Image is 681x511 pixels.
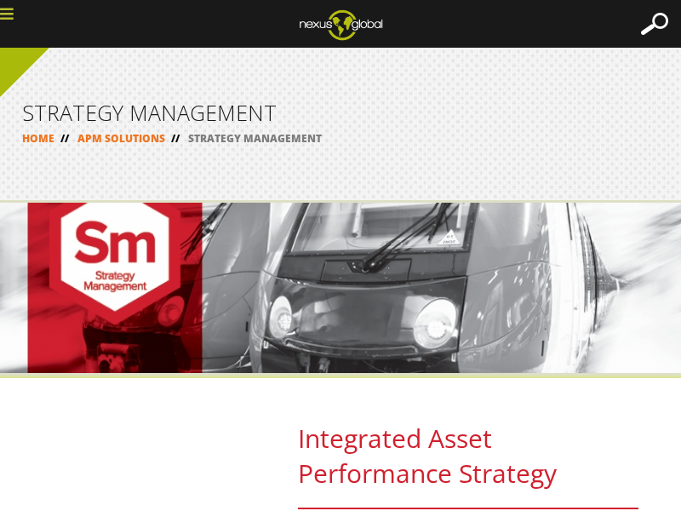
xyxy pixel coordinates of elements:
[54,131,75,146] span: //
[22,131,54,146] a: HOME
[77,131,165,146] a: APM SOLUTIONS
[286,4,396,45] img: ng_logo_web
[298,421,638,509] h2: Integrated Asset Performance Strategy
[165,131,186,146] span: //
[22,102,659,123] h1: STRATEGY MANAGEMENT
